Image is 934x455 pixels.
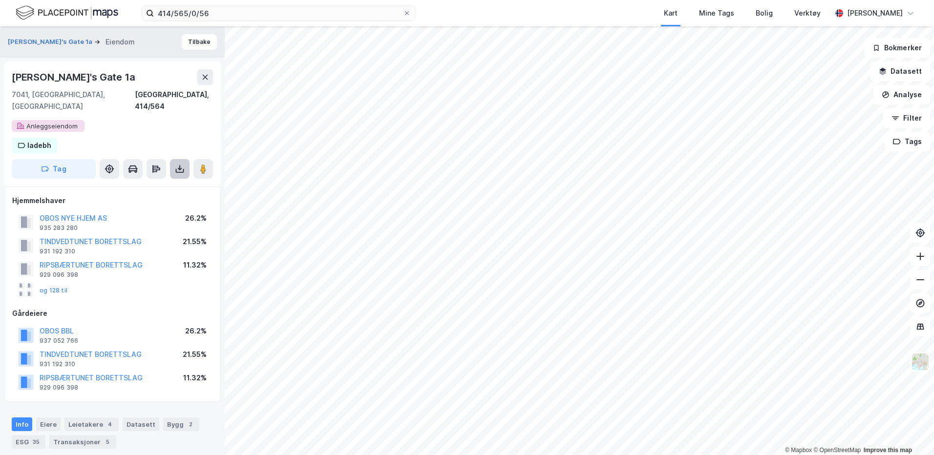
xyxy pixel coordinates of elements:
[12,417,32,431] div: Info
[36,417,61,431] div: Eiere
[756,7,773,19] div: Bolig
[40,271,78,279] div: 929 096 398
[31,437,42,447] div: 35
[183,372,207,384] div: 11.32%
[185,325,207,337] div: 26.2%
[103,437,112,447] div: 5
[885,408,934,455] div: Kontrollprogram for chat
[873,85,930,104] button: Analyse
[40,337,78,345] div: 937 052 766
[813,447,861,454] a: OpenStreetMap
[864,447,912,454] a: Improve this map
[186,419,195,429] div: 2
[12,435,45,449] div: ESG
[64,417,119,431] div: Leietakere
[49,435,116,449] div: Transaksjoner
[699,7,734,19] div: Mine Tags
[883,108,930,128] button: Filter
[870,62,930,81] button: Datasett
[12,195,212,207] div: Hjemmelshaver
[12,69,137,85] div: [PERSON_NAME]'s Gate 1a
[40,224,78,232] div: 935 283 280
[183,236,207,248] div: 21.55%
[106,36,135,48] div: Eiendom
[16,4,118,21] img: logo.f888ab2527a4732fd821a326f86c7f29.svg
[12,89,135,112] div: 7041, [GEOGRAPHIC_DATA], [GEOGRAPHIC_DATA]
[40,360,75,368] div: 931 192 310
[785,447,812,454] a: Mapbox
[911,352,930,371] img: Z
[27,140,51,151] div: ladebh
[40,248,75,255] div: 931 192 310
[185,212,207,224] div: 26.2%
[183,259,207,271] div: 11.32%
[163,417,199,431] div: Bygg
[847,7,903,19] div: [PERSON_NAME]
[40,384,78,392] div: 929 096 398
[154,6,403,21] input: Søk på adresse, matrikkel, gårdeiere, leietakere eller personer
[135,89,213,112] div: [GEOGRAPHIC_DATA], 414/564
[183,349,207,360] div: 21.55%
[664,7,678,19] div: Kart
[105,419,115,429] div: 4
[864,38,930,58] button: Bokmerker
[885,132,930,151] button: Tags
[12,159,96,179] button: Tag
[123,417,159,431] div: Datasett
[182,34,217,50] button: Tilbake
[794,7,821,19] div: Verktøy
[885,408,934,455] iframe: Chat Widget
[8,37,94,47] button: [PERSON_NAME]'s Gate 1a
[12,308,212,319] div: Gårdeiere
